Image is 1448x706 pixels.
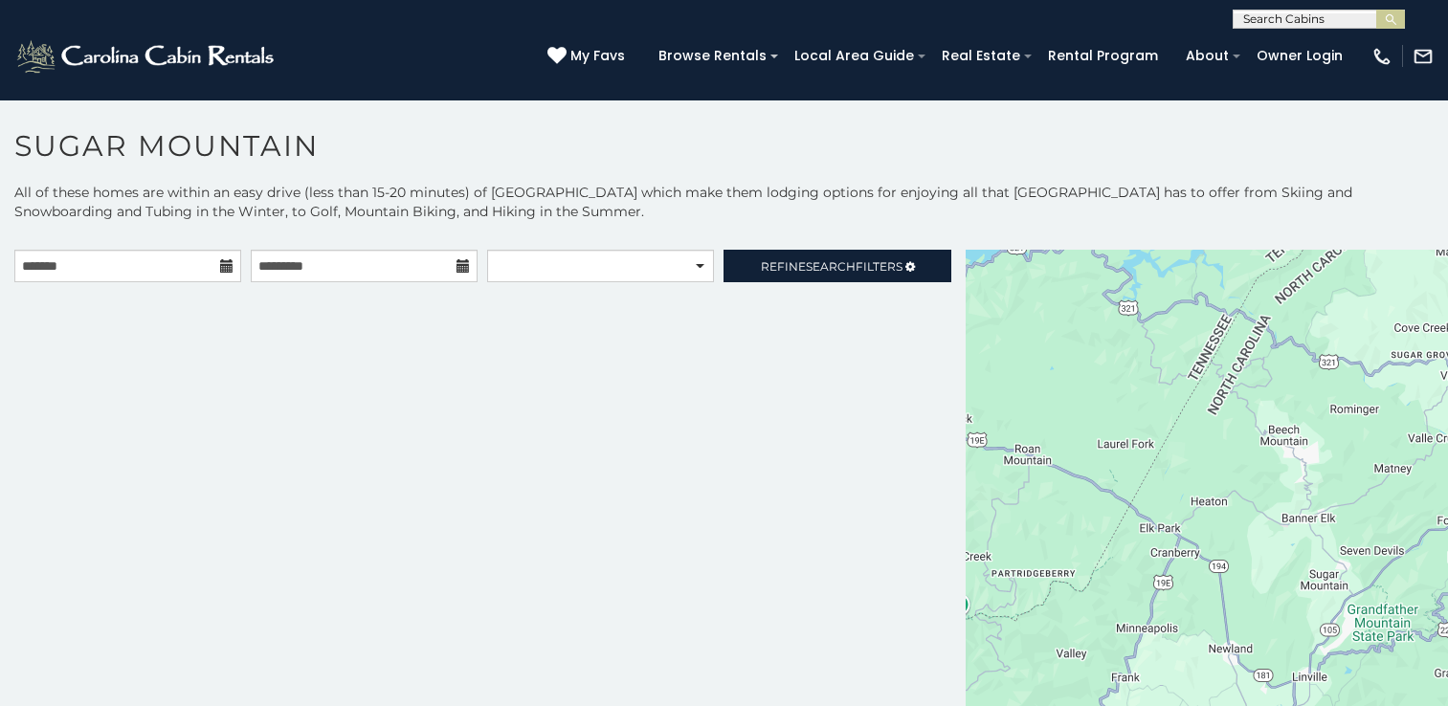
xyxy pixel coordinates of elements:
a: RefineSearchFilters [724,250,950,282]
a: Real Estate [932,41,1030,71]
span: My Favs [570,46,625,66]
a: Browse Rentals [649,41,776,71]
img: White-1-2.png [14,37,279,76]
span: Search [806,259,856,274]
a: Local Area Guide [785,41,924,71]
img: phone-regular-white.png [1371,46,1392,67]
img: mail-regular-white.png [1413,46,1434,67]
span: Refine Filters [761,259,902,274]
a: Owner Login [1247,41,1352,71]
a: Rental Program [1038,41,1168,71]
a: My Favs [547,46,630,67]
a: About [1176,41,1238,71]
